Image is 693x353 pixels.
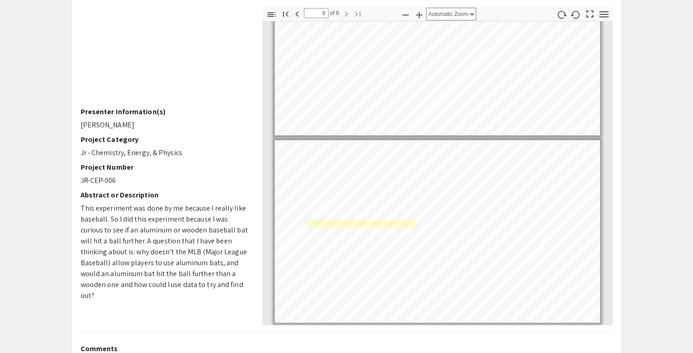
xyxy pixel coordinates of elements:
a: https://www.shutterstock.com/image-vector/aluminum-baseball-bat-31281196 [289,269,443,275]
button: Previous Page [289,7,305,20]
button: Go to Last Page [350,7,365,20]
h2: Presenter Information(s) [81,107,249,116]
p: JR-CEP-006 [81,175,249,186]
button: Toggle Sidebar [264,8,279,21]
h2: Comments [81,344,613,353]
p: This experiment was done by me because I really like baseball. So I did this experiment because I... [81,203,249,301]
a: https://www.acs.psu.edu/drussell/bats/sweetspot.html [305,207,422,212]
a: https://www.acs.psu.edu/drussell/bats/batw8.html [307,220,415,226]
h2: Abstract or Description [81,191,249,199]
select: Zoom [426,8,476,20]
h2: Project Category [81,135,249,144]
p: Jr - Chemistry, Energy, & Physics [81,147,249,158]
button: Next Page [339,7,354,20]
button: Zoom In [411,8,427,21]
button: Rotate Counterclockwise [568,8,583,21]
iframe: Chat [7,312,39,346]
span: of 8 [329,8,339,18]
div: Page 8 [271,136,604,327]
input: Page [304,8,329,18]
button: Tools [596,8,611,21]
a: https://www.education.com/science-fair/article/the-physics-of-cheating-in-baseball/ [305,193,486,199]
a: https://www.istockphoto.com/vector/wooden-baseball-bat-gm165659415-9873137 [289,257,452,263]
button: Switch to Presentation Mode [582,6,597,20]
h2: Project Number [81,163,249,171]
button: Rotate Clockwise [554,8,569,21]
p: [PERSON_NAME] [81,120,249,131]
button: Go to First Page [278,7,293,20]
button: Zoom Out [398,8,413,21]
